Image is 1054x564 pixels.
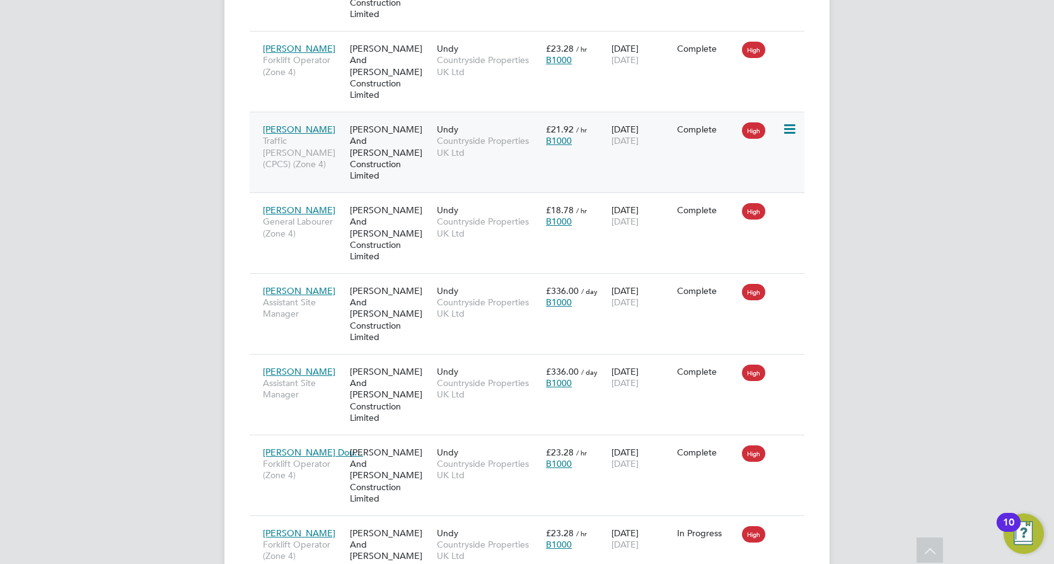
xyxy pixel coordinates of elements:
[263,54,344,77] span: Forklift Operator (Zone 4)
[347,279,434,349] div: [PERSON_NAME] And [PERSON_NAME] Construction Limited
[611,458,639,469] span: [DATE]
[546,527,574,539] span: £23.28
[263,285,335,297] span: [PERSON_NAME]
[263,124,335,135] span: [PERSON_NAME]
[611,539,639,550] span: [DATE]
[677,447,736,458] div: Complete
[347,117,434,187] div: [PERSON_NAME] And [PERSON_NAME] Construction Limited
[546,43,574,54] span: £23.28
[742,445,765,462] span: High
[611,216,639,227] span: [DATE]
[677,527,736,539] div: In Progress
[263,458,344,481] span: Forklift Operator (Zone 4)
[546,539,572,550] span: B1000
[260,197,804,208] a: [PERSON_NAME]General Labourer (Zone 4)[PERSON_NAME] And [PERSON_NAME] Construction LimitedUndyCou...
[608,198,674,233] div: [DATE]
[437,539,540,561] span: Countryside Properties UK Ltd
[581,286,598,296] span: / day
[742,122,765,139] span: High
[260,520,804,531] a: [PERSON_NAME]Forklift Operator (Zone 4)[PERSON_NAME] And [PERSON_NAME] Construction LimitedUndyCo...
[437,447,458,458] span: Undy
[437,216,540,238] span: Countryside Properties UK Ltd
[576,125,587,134] span: / hr
[263,216,344,238] span: General Labourer (Zone 4)
[742,203,765,220] span: High
[608,279,674,314] div: [DATE]
[611,54,639,66] span: [DATE]
[677,124,736,135] div: Complete
[608,37,674,72] div: [DATE]
[263,204,335,216] span: [PERSON_NAME]
[677,285,736,297] div: Complete
[576,44,587,54] span: / hr
[546,458,572,469] span: B1000
[608,440,674,476] div: [DATE]
[546,285,579,297] span: £336.00
[263,43,335,54] span: [PERSON_NAME]
[260,440,804,450] a: [PERSON_NAME] Dou…Forklift Operator (Zone 4)[PERSON_NAME] And [PERSON_NAME] Construction LimitedU...
[437,377,540,400] span: Countryside Properties UK Ltd
[437,366,458,377] span: Undy
[546,447,574,458] span: £23.28
[546,216,572,227] span: B1000
[546,124,574,135] span: £21.92
[677,204,736,216] div: Complete
[263,135,344,170] span: Traffic [PERSON_NAME] (CPCS) (Zone 4)
[437,458,540,481] span: Countryside Properties UK Ltd
[611,135,639,146] span: [DATE]
[546,204,574,216] span: £18.78
[347,37,434,107] div: [PERSON_NAME] And [PERSON_NAME] Construction Limited
[437,135,540,158] span: Countryside Properties UK Ltd
[546,135,572,146] span: B1000
[546,54,572,66] span: B1000
[546,377,572,389] span: B1000
[263,366,335,377] span: [PERSON_NAME]
[546,366,579,377] span: £336.00
[608,117,674,153] div: [DATE]
[437,297,540,319] span: Countryside Properties UK Ltd
[608,360,674,395] div: [DATE]
[437,124,458,135] span: Undy
[263,447,363,458] span: [PERSON_NAME] Dou…
[347,440,434,510] div: [PERSON_NAME] And [PERSON_NAME] Construction Limited
[260,36,804,47] a: [PERSON_NAME]Forklift Operator (Zone 4)[PERSON_NAME] And [PERSON_NAME] Construction LimitedUndyCo...
[677,366,736,377] div: Complete
[581,367,598,377] span: / day
[437,43,458,54] span: Undy
[437,285,458,297] span: Undy
[263,527,335,539] span: [PERSON_NAME]
[263,539,344,561] span: Forklift Operator (Zone 4)
[742,365,765,381] span: High
[576,529,587,538] span: / hr
[260,117,804,127] a: [PERSON_NAME]Traffic [PERSON_NAME] (CPCS) (Zone 4)[PERSON_NAME] And [PERSON_NAME] Construction Li...
[437,527,458,539] span: Undy
[347,198,434,268] div: [PERSON_NAME] And [PERSON_NAME] Construction Limited
[742,526,765,543] span: High
[546,297,572,308] span: B1000
[437,54,540,77] span: Countryside Properties UK Ltd
[1004,514,1044,554] button: Open Resource Center, 10 new notifications
[611,297,639,308] span: [DATE]
[677,43,736,54] div: Complete
[608,521,674,556] div: [DATE]
[347,360,434,430] div: [PERSON_NAME] And [PERSON_NAME] Construction Limited
[437,204,458,216] span: Undy
[576,448,587,457] span: / hr
[611,377,639,389] span: [DATE]
[576,206,587,215] span: / hr
[260,278,804,289] a: [PERSON_NAME]Assistant Site Manager[PERSON_NAME] And [PERSON_NAME] Construction LimitedUndyCountr...
[742,284,765,300] span: High
[1003,522,1014,539] div: 10
[263,297,344,319] span: Assistant Site Manager
[742,42,765,58] span: High
[263,377,344,400] span: Assistant Site Manager
[260,359,804,370] a: [PERSON_NAME]Assistant Site Manager[PERSON_NAME] And [PERSON_NAME] Construction LimitedUndyCountr...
